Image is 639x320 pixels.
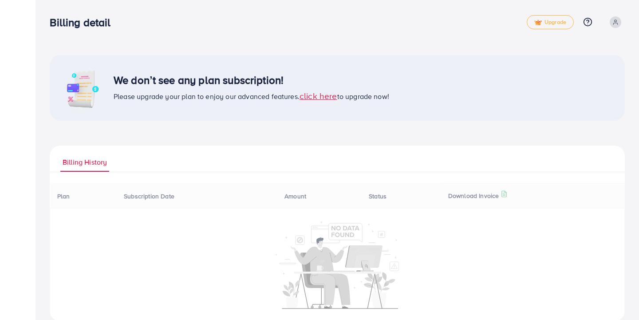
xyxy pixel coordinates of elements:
a: tickUpgrade [527,15,574,29]
h3: Billing detail [50,16,118,29]
span: Billing History [63,157,107,167]
img: image [60,66,105,110]
span: Upgrade [534,19,566,26]
img: tick [534,20,542,26]
span: click here [300,90,337,102]
span: Please upgrade your plan to enjoy our advanced features. to upgrade now! [114,91,389,101]
h3: We don’t see any plan subscription! [114,74,389,87]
